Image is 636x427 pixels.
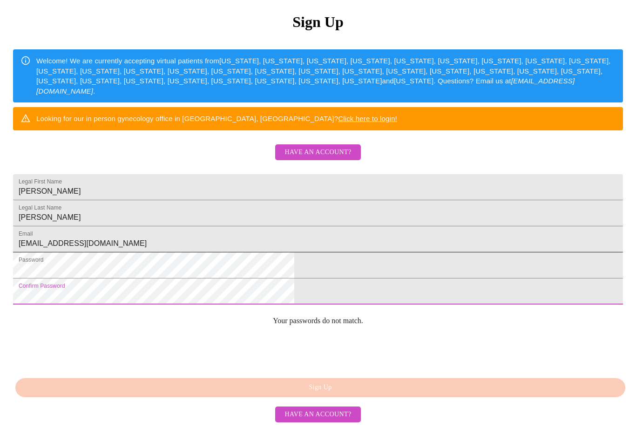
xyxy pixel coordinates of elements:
a: Have an account? [273,410,363,418]
p: Your passwords do not match. [13,317,623,325]
iframe: reCAPTCHA [13,332,155,369]
span: Have an account? [284,147,351,158]
h3: Sign Up [13,14,623,31]
button: Have an account? [275,407,360,423]
em: [EMAIL_ADDRESS][DOMAIN_NAME] [36,77,575,95]
a: Click here to login! [338,115,397,122]
span: Have an account? [284,409,351,420]
button: Have an account? [275,144,360,161]
div: Looking for our in person gynecology office in [GEOGRAPHIC_DATA], [GEOGRAPHIC_DATA]? [36,110,397,127]
div: Welcome! We are currently accepting virtual patients from [US_STATE], [US_STATE], [US_STATE], [US... [36,52,616,100]
a: Have an account? [273,155,363,163]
